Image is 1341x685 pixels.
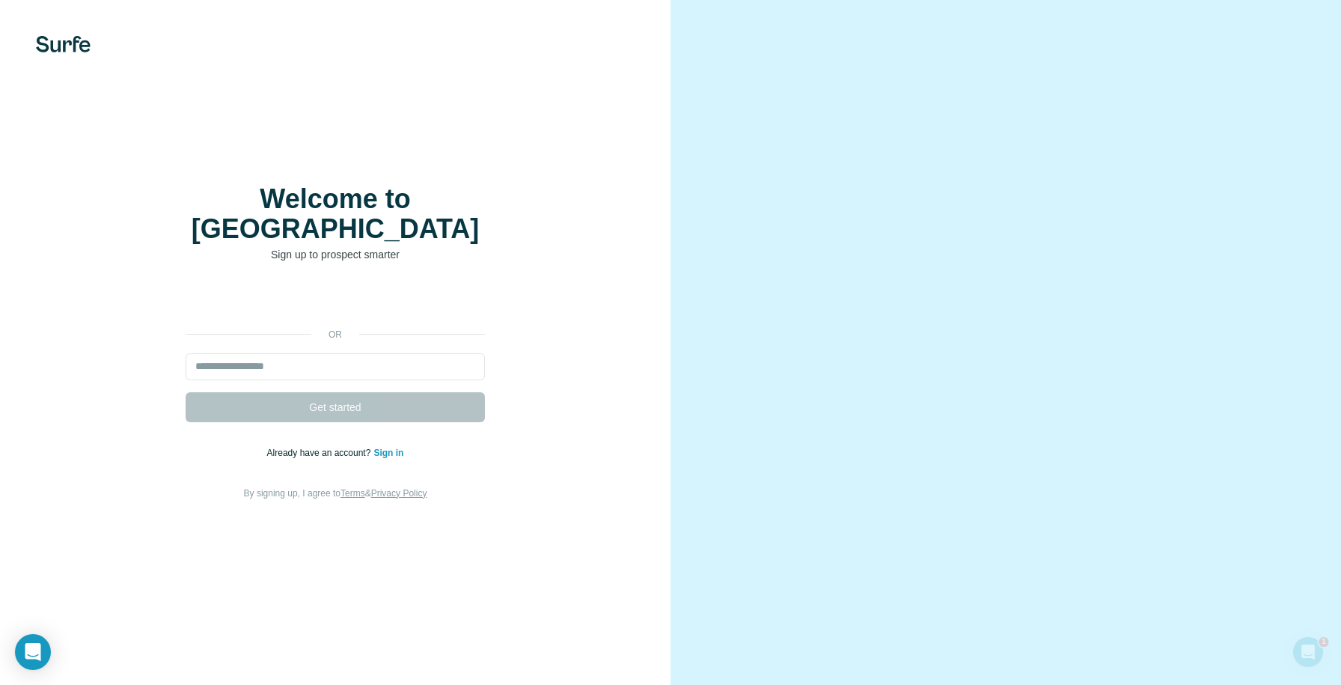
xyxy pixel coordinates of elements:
a: Terms [340,488,365,499]
p: Sign up to prospect smarter [186,247,485,262]
div: Open Intercom Messenger [15,634,51,670]
img: Surfe's logo [36,36,91,52]
iframe: Botão Iniciar sessão com o Google [178,284,492,317]
span: Already have an account? [267,448,374,458]
a: Privacy Policy [371,488,427,499]
h1: Welcome to [GEOGRAPHIC_DATA] [186,184,485,244]
span: By signing up, I agree to & [244,488,427,499]
p: or [311,328,359,341]
iframe: Intercom live chat [1290,634,1326,670]
a: Sign in [373,448,403,458]
span: 1 [1321,634,1333,646]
